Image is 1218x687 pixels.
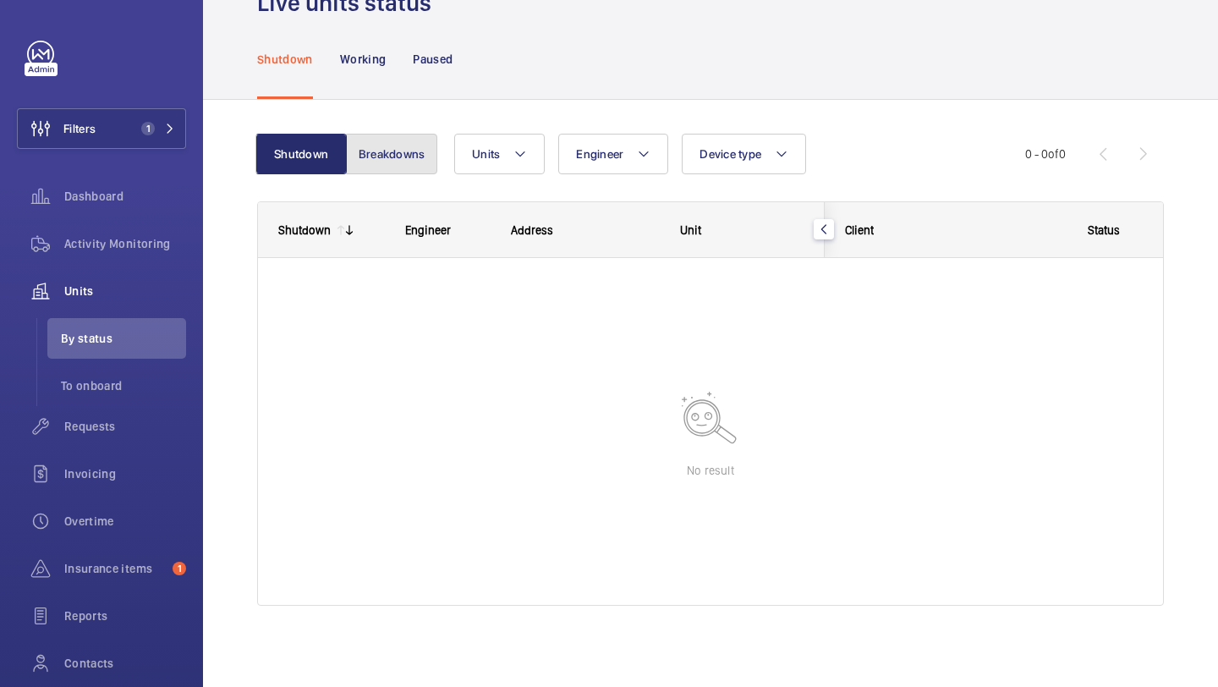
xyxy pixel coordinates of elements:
[63,120,96,137] span: Filters
[141,122,155,135] span: 1
[64,560,166,577] span: Insurance items
[278,223,331,237] div: Shutdown
[845,223,874,237] span: Client
[413,51,453,68] p: Paused
[64,513,186,530] span: Overtime
[454,134,545,174] button: Units
[682,134,806,174] button: Device type
[64,235,186,252] span: Activity Monitoring
[64,607,186,624] span: Reports
[405,223,451,237] span: Engineer
[17,108,186,149] button: Filters1
[64,418,186,435] span: Requests
[576,147,623,161] span: Engineer
[1088,223,1120,237] span: Status
[1048,147,1059,161] span: of
[558,134,668,174] button: Engineer
[61,377,186,394] span: To onboard
[1025,148,1066,160] span: 0 - 0 0
[64,655,186,672] span: Contacts
[257,51,313,68] p: Shutdown
[511,223,553,237] span: Address
[64,465,186,482] span: Invoicing
[64,283,186,300] span: Units
[64,188,186,205] span: Dashboard
[346,134,437,174] button: Breakdowns
[340,51,386,68] p: Working
[173,562,186,575] span: 1
[61,330,186,347] span: By status
[255,134,347,174] button: Shutdown
[680,223,804,237] div: Unit
[700,147,761,161] span: Device type
[472,147,500,161] span: Units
